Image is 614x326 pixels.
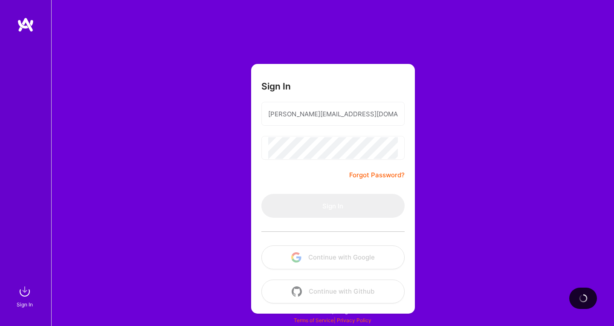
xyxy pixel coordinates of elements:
[579,294,588,303] img: loading
[349,170,405,180] a: Forgot Password?
[17,17,34,32] img: logo
[294,317,334,323] a: Terms of Service
[17,300,33,309] div: Sign In
[51,300,614,322] div: © 2025 ATeams Inc., All rights reserved.
[337,317,371,323] a: Privacy Policy
[292,286,302,297] img: icon
[268,103,398,125] input: Email...
[261,280,405,303] button: Continue with Github
[291,252,301,263] img: icon
[261,81,291,92] h3: Sign In
[16,283,33,300] img: sign in
[18,283,33,309] a: sign inSign In
[294,317,371,323] span: |
[261,245,405,269] button: Continue with Google
[261,194,405,218] button: Sign In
